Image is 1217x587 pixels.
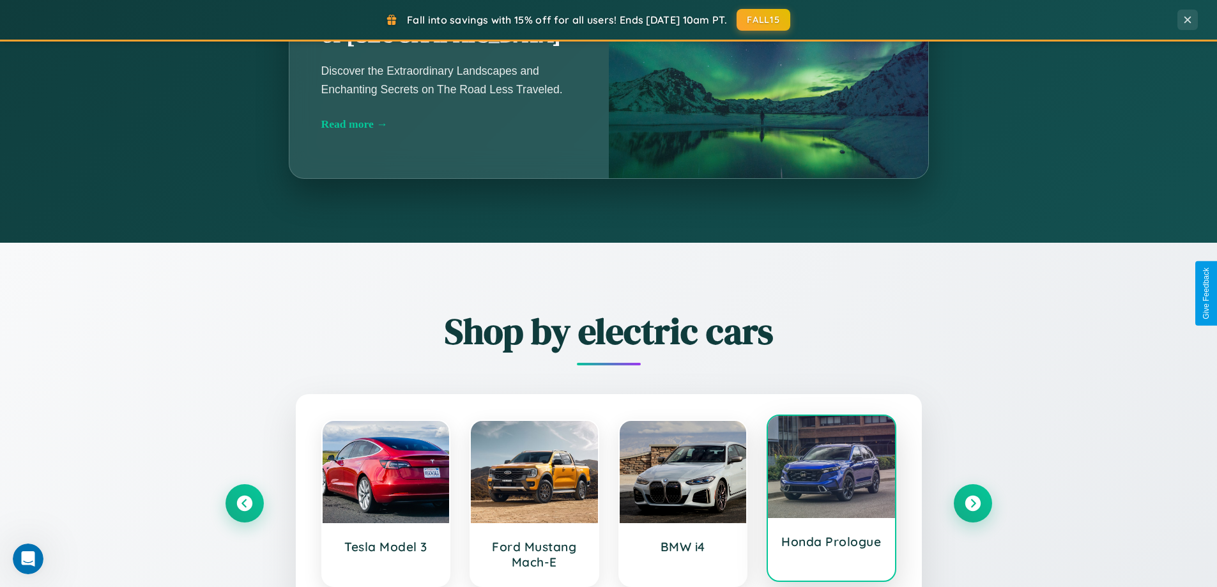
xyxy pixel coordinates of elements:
[737,9,790,31] button: FALL15
[632,539,734,554] h3: BMW i4
[407,13,727,26] span: Fall into savings with 15% off for all users! Ends [DATE] 10am PT.
[13,544,43,574] iframe: Intercom live chat
[321,62,577,98] p: Discover the Extraordinary Landscapes and Enchanting Secrets on The Road Less Traveled.
[781,534,882,549] h3: Honda Prologue
[335,539,437,554] h3: Tesla Model 3
[1202,268,1211,319] div: Give Feedback
[484,539,585,570] h3: Ford Mustang Mach-E
[321,118,577,131] div: Read more →
[226,307,992,356] h2: Shop by electric cars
